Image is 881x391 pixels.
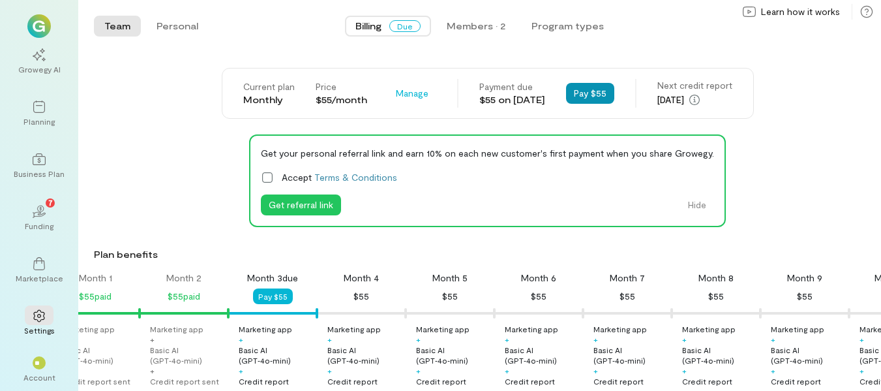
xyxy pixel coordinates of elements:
[771,345,846,366] div: Basic AI (GPT‑4o‑mini)
[61,376,130,386] div: Credit report sent
[521,16,614,37] button: Program types
[505,376,555,386] div: Credit report
[94,16,141,37] button: Team
[859,366,864,376] div: +
[416,345,492,366] div: Basic AI (GPT‑4o‑mini)
[327,334,332,345] div: +
[859,334,864,345] div: +
[531,289,546,304] div: $55
[150,376,219,386] div: Credit report sent
[682,376,732,386] div: Credit report
[389,20,421,32] span: Due
[344,272,379,285] div: Month 4
[327,324,381,334] div: Marketing app
[166,272,202,285] div: Month 2
[48,196,53,208] span: 7
[345,16,431,37] button: BillingDue
[327,345,403,366] div: Basic AI (GPT‑4o‑mini)
[593,334,598,345] div: +
[243,93,295,106] div: Monthly
[150,334,155,345] div: +
[610,272,645,285] div: Month 7
[593,366,598,376] div: +
[16,90,63,137] a: Planning
[261,146,714,160] div: Get your personal referral link and earn 10% on each new customer's first payment when you share ...
[761,5,840,18] span: Learn how it works
[239,334,243,345] div: +
[316,93,367,106] div: $55/month
[432,272,468,285] div: Month 5
[314,172,397,183] a: Terms & Conditions
[16,38,63,85] a: Growegy AI
[253,289,293,304] button: Pay $55
[282,170,397,184] span: Accept
[14,168,65,179] div: Business Plan
[442,289,458,304] div: $55
[416,334,421,345] div: +
[79,289,112,304] div: $55 paid
[708,289,724,304] div: $55
[505,366,509,376] div: +
[682,366,687,376] div: +
[25,221,53,231] div: Funding
[316,80,367,93] div: Price
[16,142,63,189] a: Business Plan
[23,116,55,127] div: Planning
[657,79,732,92] div: Next credit report
[261,195,341,215] button: Get referral link
[479,80,545,93] div: Payment due
[327,366,332,376] div: +
[505,334,509,345] div: +
[521,272,556,285] div: Month 6
[239,345,314,366] div: Basic AI (GPT‑4o‑mini)
[239,366,243,376] div: +
[698,272,734,285] div: Month 8
[682,324,736,334] div: Marketing app
[771,324,824,334] div: Marketing app
[447,20,505,33] div: Members · 2
[505,345,580,366] div: Basic AI (GPT‑4o‑mini)
[620,289,635,304] div: $55
[16,299,63,346] a: Settings
[682,345,758,366] div: Basic AI (GPT‑4o‑mini)
[79,272,112,285] div: Month 1
[94,248,876,261] div: Plan benefits
[150,345,226,366] div: Basic AI (GPT‑4o‑mini)
[16,195,63,242] a: Funding
[23,372,55,383] div: Account
[771,334,775,345] div: +
[353,289,369,304] div: $55
[396,87,428,100] span: Manage
[787,272,822,285] div: Month 9
[247,272,298,285] div: Month 3 due
[16,247,63,294] a: Marketplace
[593,324,647,334] div: Marketing app
[657,92,732,108] div: [DATE]
[61,324,115,334] div: Marketing app
[24,325,55,336] div: Settings
[388,83,436,104] button: Manage
[150,324,203,334] div: Marketing app
[355,20,381,33] span: Billing
[239,376,289,386] div: Credit report
[18,64,61,74] div: Growegy AI
[682,334,687,345] div: +
[593,376,644,386] div: Credit report
[680,195,714,215] button: Hide
[771,366,775,376] div: +
[150,366,155,376] div: +
[436,16,516,37] button: Members · 2
[16,273,63,283] div: Marketplace
[771,376,821,386] div: Credit report
[797,289,813,304] div: $55
[479,93,545,106] div: $55 on [DATE]
[239,324,292,334] div: Marketing app
[243,80,295,93] div: Current plan
[593,345,669,366] div: Basic AI (GPT‑4o‑mini)
[327,376,378,386] div: Credit report
[168,289,200,304] div: $55 paid
[505,324,558,334] div: Marketing app
[566,83,614,104] button: Pay $55
[416,366,421,376] div: +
